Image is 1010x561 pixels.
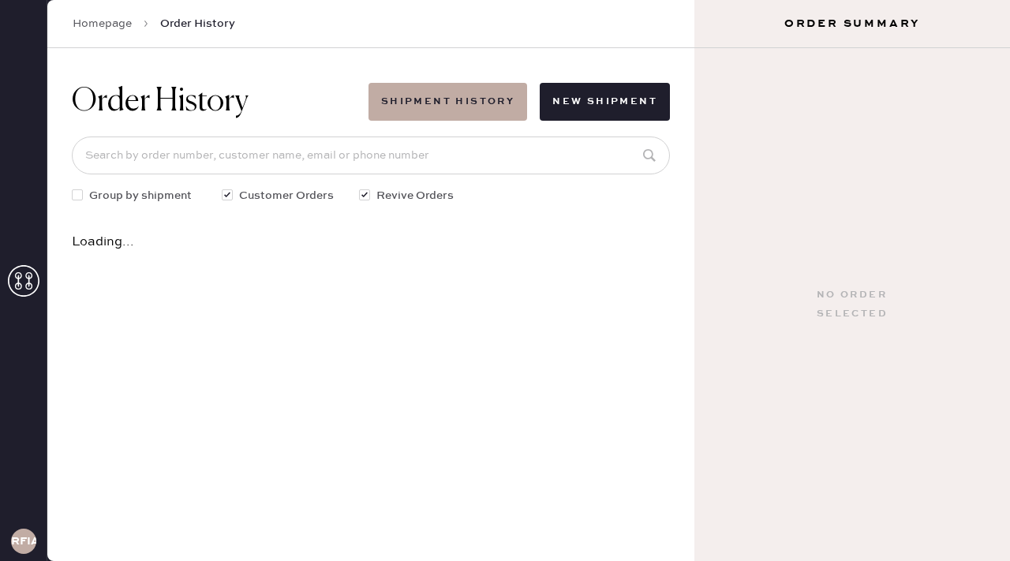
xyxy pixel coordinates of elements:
[72,83,249,121] h1: Order History
[89,187,192,204] span: Group by shipment
[73,16,132,32] a: Homepage
[817,286,888,324] div: No order selected
[694,16,1010,32] h3: Order Summary
[540,83,670,121] button: New Shipment
[72,236,670,249] div: Loading...
[239,187,334,204] span: Customer Orders
[368,83,527,121] button: Shipment History
[376,187,454,204] span: Revive Orders
[11,536,36,547] h3: RFIA
[160,16,235,32] span: Order History
[72,137,670,174] input: Search by order number, customer name, email or phone number
[935,490,1003,558] iframe: Front Chat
